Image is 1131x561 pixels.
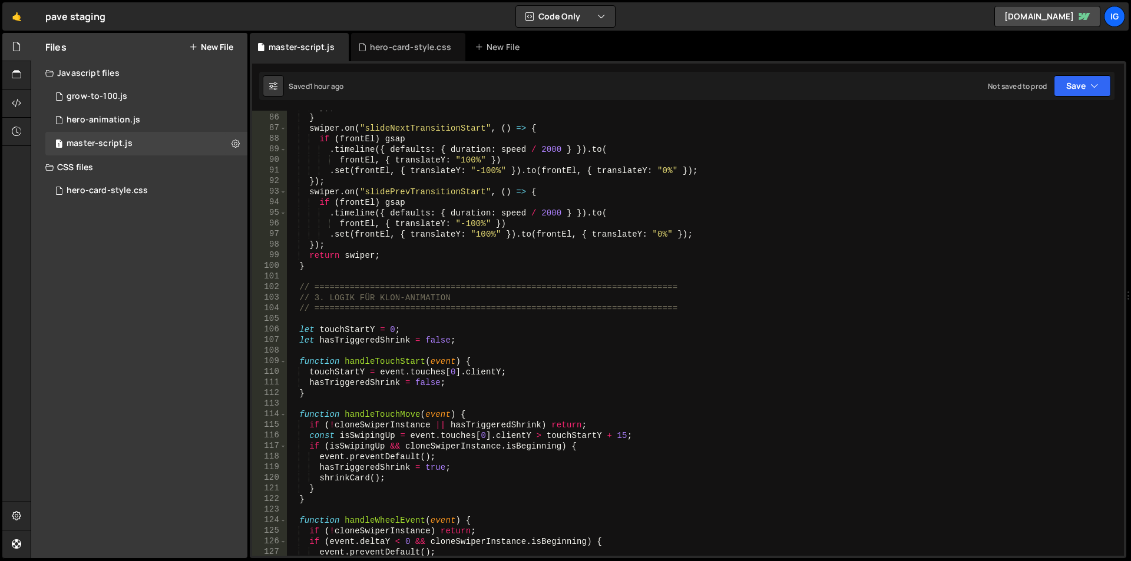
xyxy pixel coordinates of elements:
[252,483,287,494] div: 121
[252,515,287,526] div: 124
[31,61,247,85] div: Javascript files
[45,41,67,54] h2: Files
[45,85,247,108] div: 16760/45783.js
[252,420,287,430] div: 115
[370,41,451,53] div: hero-card-style.css
[988,81,1047,91] div: Not saved to prod
[67,138,133,149] div: master-script.js
[67,91,127,102] div: grow-to-100.js
[252,526,287,536] div: 125
[994,6,1100,27] a: [DOMAIN_NAME]
[31,155,247,179] div: CSS files
[67,185,148,196] div: hero-card-style.css
[252,504,287,515] div: 123
[252,399,287,409] div: 113
[252,324,287,335] div: 106
[252,409,287,420] div: 114
[189,42,233,52] button: New File
[252,430,287,441] div: 116
[252,356,287,367] div: 109
[252,377,287,388] div: 111
[67,115,140,125] div: hero-animation.js
[252,176,287,187] div: 92
[252,346,287,356] div: 108
[2,2,31,31] a: 🤙
[252,197,287,208] div: 94
[252,208,287,218] div: 95
[310,81,344,91] div: 1 hour ago
[252,155,287,165] div: 90
[252,250,287,261] div: 99
[1054,75,1111,97] button: Save
[252,314,287,324] div: 105
[252,218,287,229] div: 96
[252,303,287,314] div: 104
[252,240,287,250] div: 98
[252,441,287,452] div: 117
[516,6,615,27] button: Code Only
[55,140,62,150] span: 1
[252,388,287,399] div: 112
[252,187,287,197] div: 93
[252,452,287,462] div: 118
[289,81,343,91] div: Saved
[252,547,287,557] div: 127
[252,271,287,282] div: 101
[45,132,247,155] div: 16760/45786.js
[45,108,247,132] div: 16760/45785.js
[252,229,287,240] div: 97
[252,123,287,134] div: 87
[252,293,287,303] div: 103
[1104,6,1125,27] a: ig
[252,367,287,377] div: 110
[252,494,287,504] div: 122
[252,134,287,144] div: 88
[269,41,335,53] div: master-script.js
[252,473,287,483] div: 120
[252,335,287,346] div: 107
[252,261,287,271] div: 100
[252,144,287,155] div: 89
[45,179,247,203] div: 16760/45784.css
[252,165,287,176] div: 91
[252,282,287,293] div: 102
[45,9,105,24] div: pave staging
[475,41,524,53] div: New File
[252,112,287,123] div: 86
[252,462,287,473] div: 119
[252,536,287,547] div: 126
